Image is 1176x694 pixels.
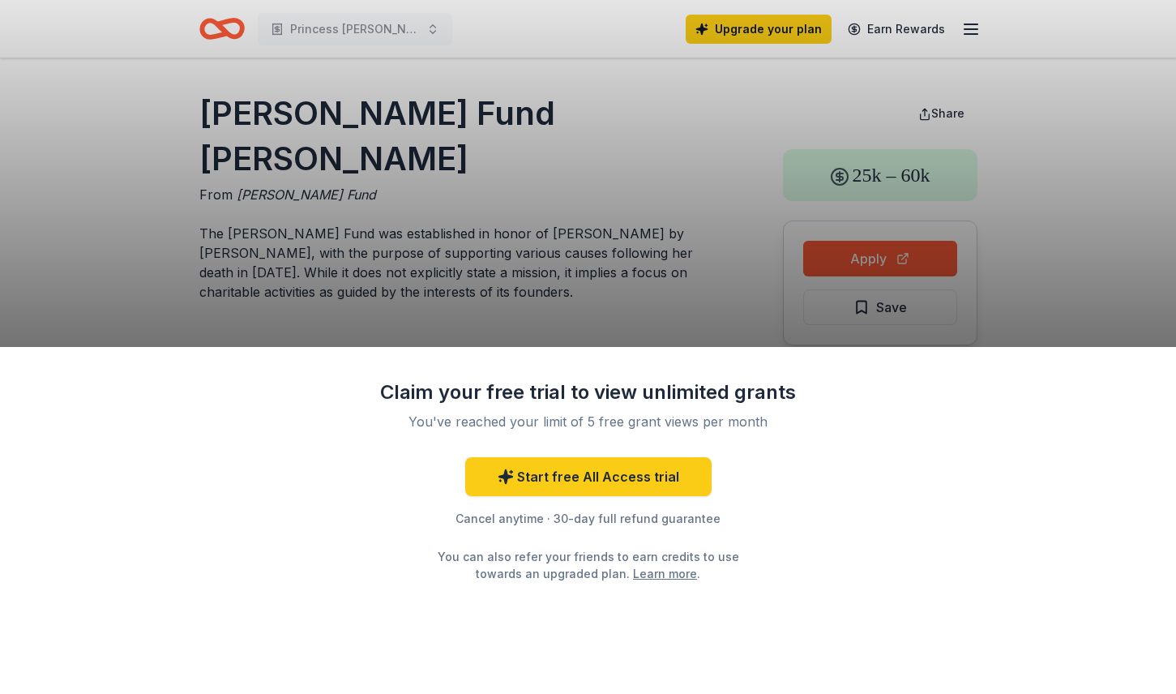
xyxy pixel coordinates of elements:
[378,509,799,529] div: Cancel anytime · 30-day full refund guarantee
[423,548,754,582] div: You can also refer your friends to earn credits to use towards an upgraded plan. .
[633,565,697,582] a: Learn more
[378,379,799,405] div: Claim your free trial to view unlimited grants
[397,412,780,431] div: You've reached your limit of 5 free grant views per month
[465,457,712,496] a: Start free All Access trial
